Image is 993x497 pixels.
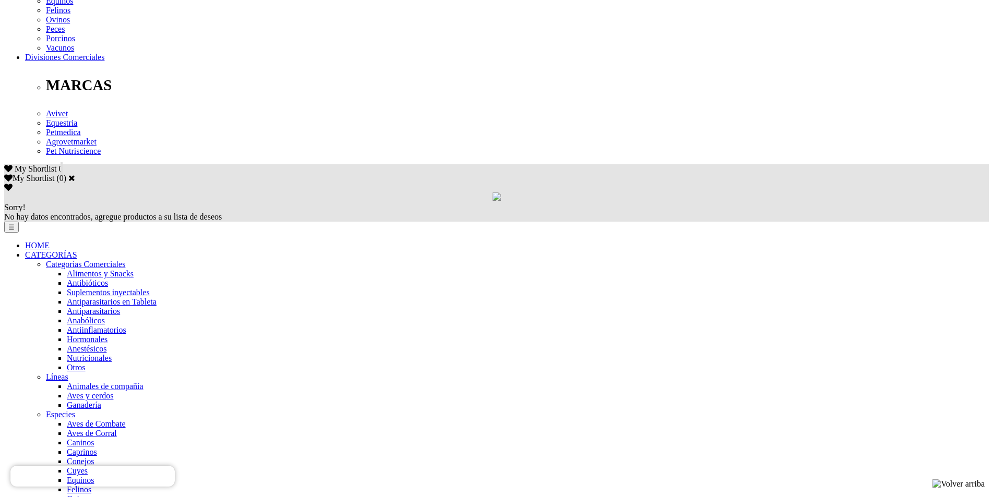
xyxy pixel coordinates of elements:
a: Categorías Comerciales [46,260,125,269]
button: ☰ [4,222,19,233]
a: Anestésicos [67,344,106,353]
a: Ganadería [67,401,101,409]
a: Caprinos [67,447,97,456]
a: Animales de compañía [67,382,143,391]
a: Anabólicos [67,316,105,325]
a: Otros [67,363,86,372]
a: Nutricionales [67,354,112,362]
a: Especies [46,410,75,419]
p: MARCAS [46,77,989,94]
a: CATEGORÍAS [25,250,77,259]
div: No hay datos encontrados, agregue productos a su lista de deseos [4,203,989,222]
a: Suplementos inyectables [67,288,150,297]
a: Antiparasitarios [67,307,120,316]
img: loading.gif [493,192,501,201]
span: 0 [58,164,63,173]
a: Agrovetmarket [46,137,97,146]
a: HOME [25,241,50,250]
a: Antiinflamatorios [67,325,126,334]
span: My Shortlist [15,164,56,173]
a: Vacunos [46,43,74,52]
a: Felinos [46,6,70,15]
a: Equestria [46,118,77,127]
a: Petmedica [46,128,81,137]
iframe: Brevo live chat [10,466,175,487]
a: Aves de Combate [67,419,126,428]
a: Cerrar [68,174,75,182]
span: Sorry! [4,203,26,212]
a: Antibióticos [67,278,108,287]
a: Conejos [67,457,94,466]
a: Peces [46,25,65,33]
a: Líneas [46,372,68,381]
a: Divisiones Comerciales [25,53,104,62]
a: Hormonales [67,335,107,344]
a: Ovinos [46,15,70,24]
img: Volver arriba [932,479,985,489]
label: 0 [59,174,64,183]
a: Aves de Corral [67,429,117,438]
a: Caninos [67,438,94,447]
a: Aves y cerdos [67,391,113,400]
span: ( ) [56,174,66,183]
a: Pet Nutriscience [46,147,101,155]
a: Avivet [46,109,68,118]
label: My Shortlist [4,174,54,183]
a: Felinos [67,485,91,494]
a: Alimentos y Snacks [67,269,134,278]
a: Antiparasitarios en Tableta [67,297,157,306]
a: Porcinos [46,34,75,43]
